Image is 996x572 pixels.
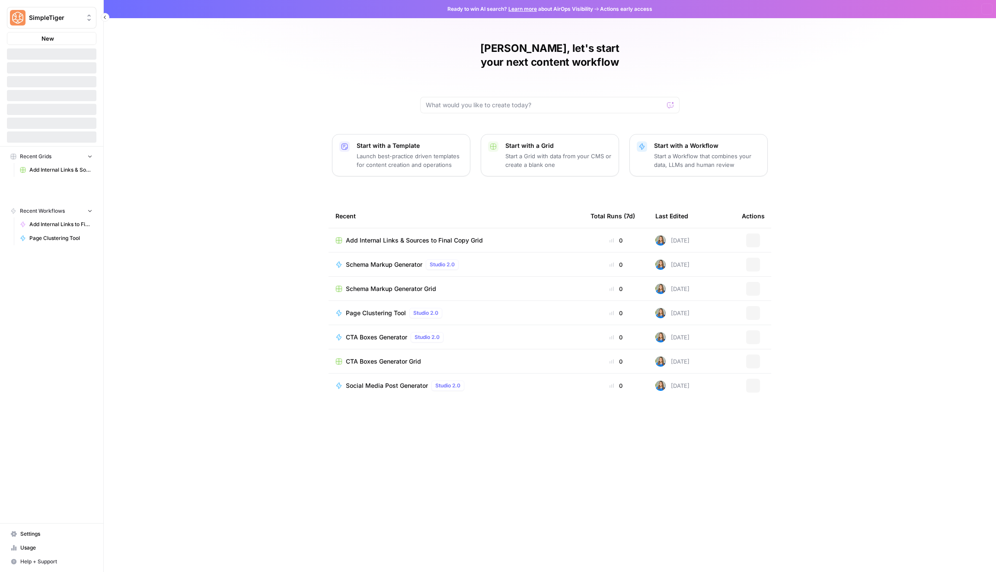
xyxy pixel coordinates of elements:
[591,333,642,342] div: 0
[7,205,96,217] button: Recent Workflows
[7,541,96,555] a: Usage
[346,260,422,269] span: Schema Markup Generator
[7,527,96,541] a: Settings
[591,204,635,228] div: Total Runs (7d)
[655,308,666,318] img: 57pqjeemi2nd7qi7uenxir8d7ni4
[335,259,577,270] a: Schema Markup GeneratorStudio 2.0
[346,357,421,366] span: CTA Boxes Generator Grid
[591,236,642,245] div: 0
[29,166,93,174] span: Add Internal Links & Sources to Final Copy Grid
[7,555,96,569] button: Help + Support
[655,284,666,294] img: 57pqjeemi2nd7qi7uenxir8d7ni4
[655,332,690,342] div: [DATE]
[447,5,593,13] span: Ready to win AI search? about AirOps Visibility
[335,284,577,293] a: Schema Markup Generator Grid
[346,284,436,293] span: Schema Markup Generator Grid
[415,333,440,341] span: Studio 2.0
[655,284,690,294] div: [DATE]
[20,558,93,566] span: Help + Support
[591,284,642,293] div: 0
[29,234,93,242] span: Page Clustering Tool
[591,260,642,269] div: 0
[655,380,690,391] div: [DATE]
[654,141,760,150] p: Start with a Workflow
[505,152,612,169] p: Start a Grid with data from your CMS or create a blank one
[7,7,96,29] button: Workspace: SimpleTiger
[29,13,81,22] span: SimpleTiger
[655,259,690,270] div: [DATE]
[357,141,463,150] p: Start with a Template
[426,101,664,109] input: What would you like to create today?
[629,134,768,176] button: Start with a WorkflowStart a Workflow that combines your data, LLMs and human review
[413,309,438,317] span: Studio 2.0
[20,153,51,160] span: Recent Grids
[655,259,666,270] img: 57pqjeemi2nd7qi7uenxir8d7ni4
[29,220,93,228] span: Add Internal Links to Final Copy
[357,152,463,169] p: Launch best-practice driven templates for content creation and operations
[430,261,455,268] span: Studio 2.0
[335,332,577,342] a: CTA Boxes GeneratorStudio 2.0
[435,382,460,390] span: Studio 2.0
[335,357,577,366] a: CTA Boxes Generator Grid
[591,357,642,366] div: 0
[335,236,577,245] a: Add Internal Links & Sources to Final Copy Grid
[505,141,612,150] p: Start with a Grid
[600,5,652,13] span: Actions early access
[591,381,642,390] div: 0
[591,309,642,317] div: 0
[335,380,577,391] a: Social Media Post GeneratorStudio 2.0
[346,309,406,317] span: Page Clustering Tool
[654,152,760,169] p: Start a Workflow that combines your data, LLMs and human review
[16,217,96,231] a: Add Internal Links to Final Copy
[346,333,407,342] span: CTA Boxes Generator
[20,207,65,215] span: Recent Workflows
[335,204,577,228] div: Recent
[7,150,96,163] button: Recent Grids
[41,34,54,43] span: New
[655,235,690,246] div: [DATE]
[16,231,96,245] a: Page Clustering Tool
[346,236,483,245] span: Add Internal Links & Sources to Final Copy Grid
[7,32,96,45] button: New
[335,308,577,318] a: Page Clustering ToolStudio 2.0
[655,356,690,367] div: [DATE]
[655,332,666,342] img: 57pqjeemi2nd7qi7uenxir8d7ni4
[508,6,537,12] a: Learn more
[481,134,619,176] button: Start with a GridStart a Grid with data from your CMS or create a blank one
[346,381,428,390] span: Social Media Post Generator
[655,380,666,391] img: 57pqjeemi2nd7qi7uenxir8d7ni4
[742,204,765,228] div: Actions
[655,356,666,367] img: 57pqjeemi2nd7qi7uenxir8d7ni4
[655,308,690,318] div: [DATE]
[655,235,666,246] img: 57pqjeemi2nd7qi7uenxir8d7ni4
[16,163,96,177] a: Add Internal Links & Sources to Final Copy Grid
[655,204,688,228] div: Last Edited
[420,42,680,69] h1: [PERSON_NAME], let's start your next content workflow
[10,10,26,26] img: SimpleTiger Logo
[20,544,93,552] span: Usage
[20,530,93,538] span: Settings
[332,134,470,176] button: Start with a TemplateLaunch best-practice driven templates for content creation and operations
